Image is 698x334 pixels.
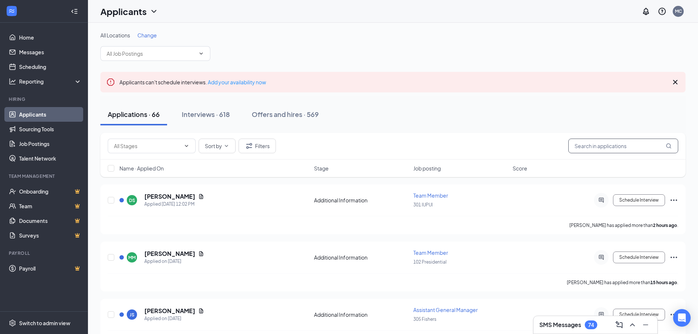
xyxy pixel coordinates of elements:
[673,309,691,327] div: Open Intercom Messenger
[19,122,82,136] a: Sourcing Tools
[9,319,16,327] svg: Settings
[613,319,625,331] button: ComposeMessage
[144,250,195,258] h5: [PERSON_NAME]
[9,173,80,179] div: Team Management
[9,250,80,256] div: Payroll
[613,309,665,320] button: Schedule Interview
[19,184,82,199] a: OnboardingCrown
[128,254,136,261] div: MM
[224,143,229,149] svg: ChevronDown
[245,142,254,150] svg: Filter
[628,320,637,329] svg: ChevronUp
[613,194,665,206] button: Schedule Interview
[413,316,436,322] span: 305 Fishers
[184,143,189,149] svg: ChevronDown
[642,7,650,16] svg: Notifications
[19,136,82,151] a: Job Postings
[114,142,181,150] input: All Stages
[19,199,82,213] a: TeamCrown
[182,110,230,119] div: Interviews · 618
[640,319,651,331] button: Minimize
[675,8,682,14] div: MC
[613,252,665,263] button: Schedule Interview
[641,320,650,329] svg: Minimize
[252,110,319,119] div: Offers and hires · 569
[597,312,606,318] svg: ActiveChat
[627,319,638,331] button: ChevronUp
[71,8,78,15] svg: Collapse
[413,249,448,256] span: Team Member
[198,194,204,199] svg: Document
[669,196,678,205] svg: Ellipses
[539,321,581,329] h3: SMS Messages
[144,192,195,201] h5: [PERSON_NAME]
[19,107,82,122] a: Applicants
[597,197,606,203] svg: ActiveChat
[137,32,157,38] span: Change
[19,151,82,166] a: Talent Network
[567,279,678,286] p: [PERSON_NAME] has applied more than .
[106,78,115,87] svg: Error
[671,78,680,87] svg: Cross
[198,308,204,314] svg: Document
[198,251,204,257] svg: Document
[19,78,82,85] div: Reporting
[413,192,448,199] span: Team Member
[597,254,606,260] svg: ActiveChat
[8,7,15,15] svg: WorkstreamLogo
[19,59,82,74] a: Scheduling
[569,222,678,228] p: [PERSON_NAME] has applied more than .
[100,32,130,38] span: All Locations
[144,315,204,322] div: Applied on [DATE]
[314,165,329,172] span: Stage
[107,49,195,58] input: All Job Postings
[588,322,594,328] div: 74
[144,258,204,265] div: Applied on [DATE]
[208,79,266,85] a: Add your availability now
[9,96,80,102] div: Hiring
[653,223,677,228] b: 2 hours ago
[650,280,677,285] b: 15 hours ago
[314,254,409,261] div: Additional Information
[513,165,527,172] span: Score
[144,201,204,208] div: Applied [DATE] 12:02 PM
[239,139,276,153] button: Filter Filters
[198,51,204,56] svg: ChevronDown
[669,253,678,262] svg: Ellipses
[19,319,70,327] div: Switch to admin view
[130,312,134,318] div: JS
[144,307,195,315] h5: [PERSON_NAME]
[19,261,82,276] a: PayrollCrown
[9,78,16,85] svg: Analysis
[314,311,409,318] div: Additional Information
[413,259,447,265] span: 102 Presidential
[129,197,135,203] div: DS
[413,165,441,172] span: Job posting
[100,5,147,18] h1: Applicants
[19,228,82,243] a: SurveysCrown
[413,202,433,208] span: 301 IUPUI
[669,310,678,319] svg: Ellipses
[149,7,158,16] svg: ChevronDown
[568,139,678,153] input: Search in applications
[19,213,82,228] a: DocumentsCrown
[19,45,82,59] a: Messages
[314,197,409,204] div: Additional Information
[119,79,266,85] span: Applicants can't schedule interviews.
[119,165,164,172] span: Name · Applied On
[658,7,666,16] svg: QuestionInfo
[615,320,624,329] svg: ComposeMessage
[205,143,222,148] span: Sort by
[108,110,160,119] div: Applications · 66
[19,30,82,45] a: Home
[666,143,672,149] svg: MagnifyingGlass
[413,307,478,313] span: Assistant General Manager
[199,139,236,153] button: Sort byChevronDown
